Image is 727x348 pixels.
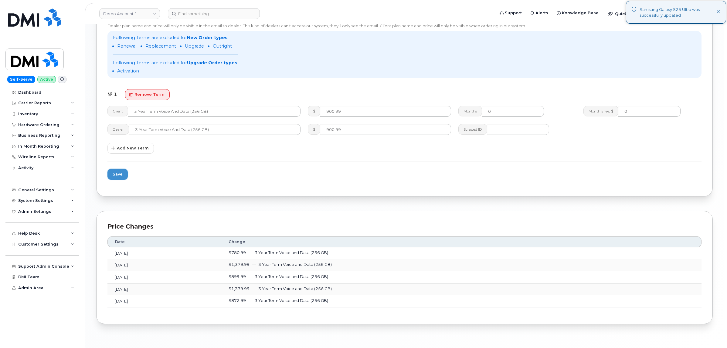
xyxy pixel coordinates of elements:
td: [DATE] [107,295,223,307]
span: Knowledge Base [562,10,599,16]
div: Following Terms are excluded for : [113,60,238,66]
span: Quicklinks [615,11,637,16]
a: Support [495,7,526,19]
td: [DATE] [107,259,223,271]
span: 3 Year Term Voice and Data (256 GB) [255,298,328,303]
button: Save [107,169,128,180]
span: 3 Year Term Voice and Data (256 GB) [258,286,332,291]
li: Activation [117,68,139,74]
th: Date [107,236,223,247]
th: Change [223,236,702,247]
td: [DATE] [107,247,223,259]
span: — [252,262,256,267]
div: Following Terms are excluded for : [113,35,238,41]
li: Outright [213,43,232,49]
span: Save [113,171,123,177]
div: Quicklinks [603,8,648,20]
input: 3 year term [128,106,301,117]
input: Find something... [168,8,260,19]
b: New Order types [187,35,228,40]
span: 3 Year Term Voice and Data (256 GB) [255,250,328,255]
button: remove term [125,89,170,100]
span: Add New Term [117,145,149,151]
span: $899.99 [229,274,246,279]
span: $780.99 [229,250,246,255]
span: — [248,274,252,279]
b: Upgrade Order types [187,60,237,65]
span: — [248,298,252,303]
li: Upgrade [185,43,204,49]
td: [DATE] [107,283,223,296]
span: — [252,286,256,291]
span: remove term [134,92,165,97]
div: Samsung Galaxy S25 Ultra was successfully updated [640,7,716,18]
div: Price Changes [107,222,702,231]
span: Alerts [535,10,548,16]
div: Dealer plan name and price will only be visible in the email to dealer. This kind of dealers can’... [107,23,702,29]
span: $1,379.99 [229,262,250,267]
span: 3 Year Term Voice and Data (256 GB) [258,262,332,267]
a: Demo Account 1 [99,8,160,19]
a: Knowledge Base [552,7,603,19]
li: Replacement [145,43,176,49]
li: Renewal [117,43,137,49]
span: $1,379.99 [229,286,250,291]
a: Alerts [526,7,552,19]
td: [DATE] [107,271,223,283]
input: 900.99 [320,124,451,135]
span: $872.99 [229,298,246,303]
div: № 1 [107,92,117,97]
input: 3 Year Term Voice and Data (256 GB) [129,124,301,135]
span: — [248,250,252,255]
span: 3 Year Term Voice and Data (256 GB) [255,274,328,279]
button: Add New Term [107,143,154,154]
span: Support [505,10,522,16]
